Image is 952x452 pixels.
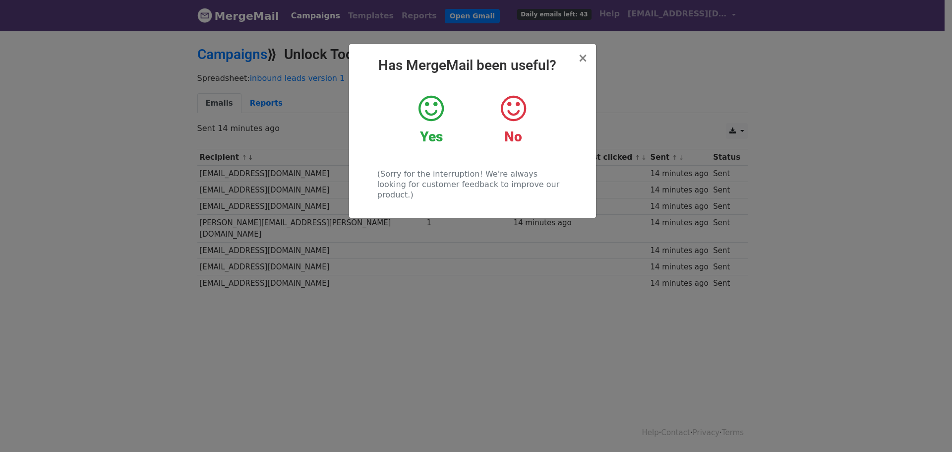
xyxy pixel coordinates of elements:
[504,129,522,145] strong: No
[578,51,588,65] span: ×
[479,94,546,145] a: No
[578,52,588,64] button: Close
[377,169,567,200] p: (Sorry for the interruption! We're always looking for customer feedback to improve our product.)
[420,129,443,145] strong: Yes
[398,94,465,145] a: Yes
[357,57,588,74] h2: Has MergeMail been useful?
